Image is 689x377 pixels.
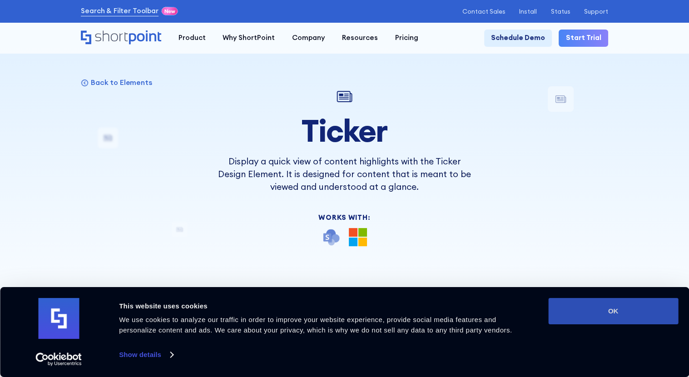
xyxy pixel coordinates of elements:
[283,30,333,47] a: Company
[215,155,474,193] p: Display a quick view of content highlights with the Ticker Design Element. It is designed for con...
[484,30,552,47] a: Schedule Demo
[322,228,340,246] img: SharePoint icon
[223,33,275,43] div: Why ShortPoint
[342,33,378,43] div: Resources
[333,30,387,47] a: Resources
[387,30,427,47] a: Pricing
[215,114,474,148] h1: Ticker
[292,33,325,43] div: Company
[91,78,152,87] p: Back to Elements
[214,30,283,47] a: Why ShortPoint
[334,86,355,107] img: Ticker
[19,352,99,366] a: Usercentrics Cookiebot - opens in a new window
[178,33,206,43] div: Product
[119,316,512,334] span: We use cookies to analyze our traffic in order to improve your website experience, provide social...
[559,30,608,47] a: Start Trial
[462,8,506,15] a: Contact Sales
[548,298,678,324] button: OK
[349,228,367,246] img: Microsoft 365 logo
[215,214,474,221] div: Works With:
[81,6,159,16] a: Search & Filter Toolbar
[526,272,689,377] iframe: Chat Widget
[584,8,608,15] a: Support
[395,33,418,43] div: Pricing
[38,298,79,339] img: logo
[550,8,570,15] a: Status
[119,348,173,362] a: Show details
[81,30,161,45] a: Home
[519,8,537,15] a: Install
[119,301,528,312] div: This website uses cookies
[81,78,152,87] a: Back to Elements
[170,30,214,47] a: Product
